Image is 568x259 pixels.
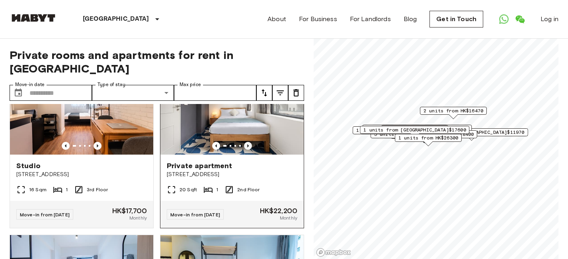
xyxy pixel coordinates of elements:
span: HK$17,700 [112,207,147,214]
span: 1 units from [GEOGRAPHIC_DATA]$17600 [363,126,466,133]
span: 2nd Floor [237,186,260,193]
label: Move-in date [15,81,45,88]
button: Previous image [244,142,252,150]
span: Move-in from [DATE] [20,212,70,218]
a: Get in Touch [429,11,483,27]
button: Previous image [62,142,70,150]
a: For Business [299,14,337,24]
a: Log in [541,14,558,24]
span: 1 [66,186,68,193]
span: [STREET_ADDRESS] [167,171,297,179]
span: 2 units from HK$16470 [424,107,483,114]
span: 1 units from HK$10170 [385,126,445,133]
p: [GEOGRAPHIC_DATA] [83,14,149,24]
a: Marketing picture of unit HK-01-063-008-001Previous imagePrevious imageStudio[STREET_ADDRESS]16 S... [10,59,154,228]
a: About [267,14,286,24]
button: tune [272,85,288,101]
span: 2 units from [GEOGRAPHIC_DATA]$16000 [366,125,468,132]
img: Marketing picture of unit HK-01-063-008-001 [10,59,153,155]
div: Map marker [395,134,462,146]
span: Studio [16,161,41,171]
span: 1 [216,186,218,193]
button: Choose date [10,85,26,101]
button: tune [288,85,304,101]
span: 16 Sqm [29,186,47,193]
span: Private apartment [167,161,232,171]
span: 5 units from [GEOGRAPHIC_DATA]$8400 [374,131,474,138]
span: 12 units from [GEOGRAPHIC_DATA]$11970 [419,129,525,136]
span: 1 units from HK$26300 [398,134,458,141]
div: Map marker [371,130,477,143]
span: Monthly [280,214,297,222]
label: Type of stay [98,81,125,88]
a: Open WeChat [512,11,528,27]
a: Blog [404,14,417,24]
div: Map marker [362,125,472,137]
span: HK$22,200 [260,207,297,214]
span: Monthly [129,214,147,222]
span: 3rd Floor [87,186,108,193]
div: Map marker [381,125,448,137]
span: Private rooms and apartments for rent in [GEOGRAPHIC_DATA] [10,48,304,75]
button: Previous image [212,142,220,150]
a: Mapbox logo [316,248,351,257]
img: Habyt [10,14,57,22]
img: Marketing picture of unit HK-01-056-002-001 [160,59,304,155]
button: tune [256,85,272,101]
a: Marketing picture of unit HK-01-056-002-001Previous imagePrevious imagePrivate apartment[STREET_A... [160,59,304,228]
span: [STREET_ADDRESS] [16,171,147,179]
span: 20 Sqft [180,186,197,193]
div: Map marker [360,126,469,138]
div: Map marker [353,126,459,139]
span: Move-in from [DATE] [170,212,220,218]
span: 1 units from [GEOGRAPHIC_DATA]$8520 [356,127,456,134]
div: Map marker [420,107,487,119]
a: Open WhatsApp [496,11,512,27]
label: Max price [180,81,201,88]
a: For Landlords [350,14,391,24]
button: Previous image [94,142,101,150]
